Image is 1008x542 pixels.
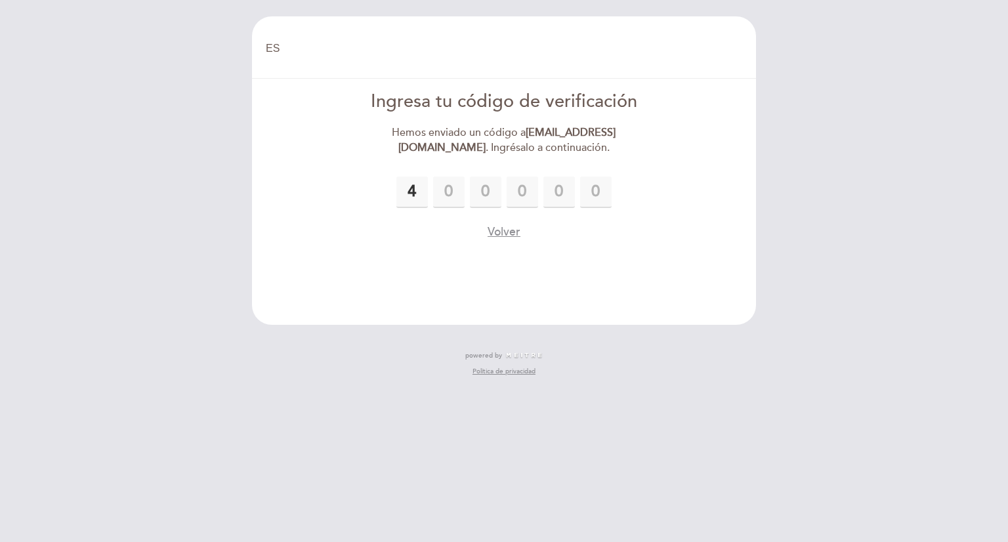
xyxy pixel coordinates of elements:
[580,177,612,208] input: 0
[354,125,655,156] div: Hemos enviado un código a . Ingrésalo a continuación.
[543,177,575,208] input: 0
[398,126,616,154] strong: [EMAIL_ADDRESS][DOMAIN_NAME]
[488,224,520,240] button: Volver
[465,351,543,360] a: powered by
[354,89,655,115] div: Ingresa tu código de verificación
[507,177,538,208] input: 0
[470,177,501,208] input: 0
[505,352,543,359] img: MEITRE
[433,177,465,208] input: 0
[396,177,428,208] input: 0
[472,367,535,376] a: Política de privacidad
[465,351,502,360] span: powered by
